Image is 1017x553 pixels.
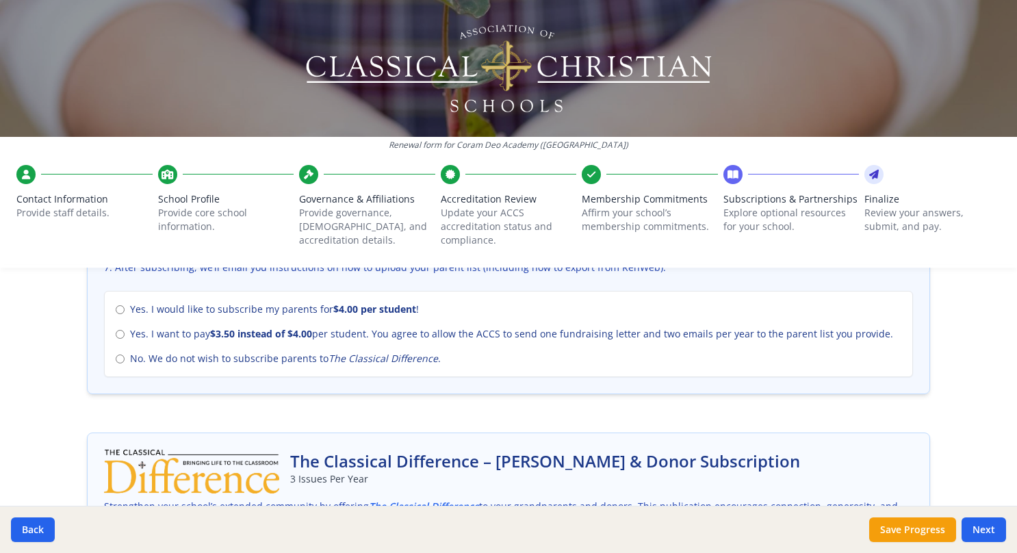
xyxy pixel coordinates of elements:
[869,517,956,542] button: Save Progress
[130,352,441,365] span: No. We do not wish to subscribe parents to .
[16,206,153,220] p: Provide staff details.
[441,192,577,206] span: Accreditation Review
[723,192,860,206] span: Subscriptions & Partnerships
[16,192,153,206] span: Contact Information
[116,355,125,363] input: No. We do not wish to subscribe parents toThe Classical Difference.
[582,192,718,206] span: Membership Commitments
[582,206,718,233] p: Affirm your school’s membership commitments.
[441,206,577,247] p: Update your ACCS accreditation status and compliance.
[130,327,893,341] span: Yes. I want to pay per student. You agree to allow the ACCS to send one fundraising letter and tw...
[11,517,55,542] button: Back
[104,499,913,530] p: Strengthen your school’s extended community by offering to your grandparents and donors. This pub...
[104,450,279,493] img: The Classical Difference
[723,206,860,233] p: Explore optional resources for your school.
[299,192,435,206] span: Governance & Affiliations
[299,206,435,247] p: Provide governance, [DEMOGRAPHIC_DATA], and accreditation details.
[329,352,438,365] em: The Classical Difference
[290,450,800,472] h2: The Classical Difference – [PERSON_NAME] & Donor Subscription
[333,303,416,316] strong: $4.00 per student
[304,21,714,116] img: Logo
[130,303,419,316] span: Yes. I would like to subscribe my parents for !
[116,305,125,314] input: Yes. I would like to subscribe my parents for$4.00 per student!
[116,330,125,339] input: Yes. I want to pay$3.50 instead of $4.00per student. You agree to allow the ACCS to send one fund...
[210,327,312,340] strong: $3.50 instead of $4.00
[962,517,1006,542] button: Next
[864,192,1001,206] span: Finalize
[864,206,1001,233] p: Review your answers, submit, and pay.
[369,499,479,515] a: The Classical Difference
[158,192,294,206] span: School Profile
[158,206,294,233] p: Provide core school information.
[290,472,800,486] p: 3 Issues Per Year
